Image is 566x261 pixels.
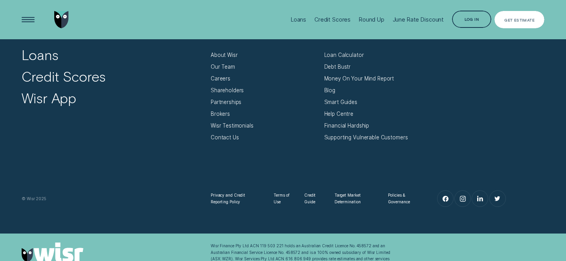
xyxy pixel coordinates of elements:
[494,11,544,29] a: Get Estimate
[393,16,444,23] div: June Rate Discount
[452,11,491,28] button: Log in
[324,52,364,58] a: Loan Calculator
[18,195,208,202] div: © Wisr 2025
[211,64,235,70] a: Our Team
[314,16,351,23] div: Credit Scores
[388,192,419,205] a: Policies & Governance
[211,122,254,129] a: Wisr Testimonials
[291,16,306,23] div: Loans
[211,87,244,94] a: Shareholders
[324,64,351,70] a: Debt Bustr
[274,192,292,205] a: Terms of Use
[211,134,239,141] a: Contact Us
[324,87,335,94] a: Blog
[504,18,535,22] div: Get Estimate
[437,191,453,206] a: Facebook
[22,46,59,63] a: Loans
[211,192,262,205] a: Privacy and Credit Reporting Policy
[19,11,37,29] button: Open Menu
[211,52,238,58] a: About Wisr
[359,16,384,23] div: Round Up
[211,99,241,106] a: Partnerships
[54,11,69,29] img: Wisr
[211,75,230,82] a: Careers
[304,192,323,205] a: Credit Guide
[324,75,394,82] a: Money On Your Mind Report
[211,111,230,117] a: Brokers
[324,134,408,141] a: Supporting Vulnerable Customers
[22,89,76,106] a: Wisr App
[22,68,106,85] a: Credit Scores
[490,191,505,206] a: Twitter
[324,99,357,106] a: Smart Guides
[455,191,470,206] a: Instagram
[334,192,377,205] a: Target Market Determination
[324,122,369,129] a: Financial Hardship
[472,191,488,206] a: LinkedIn
[324,111,354,117] a: Help Centre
